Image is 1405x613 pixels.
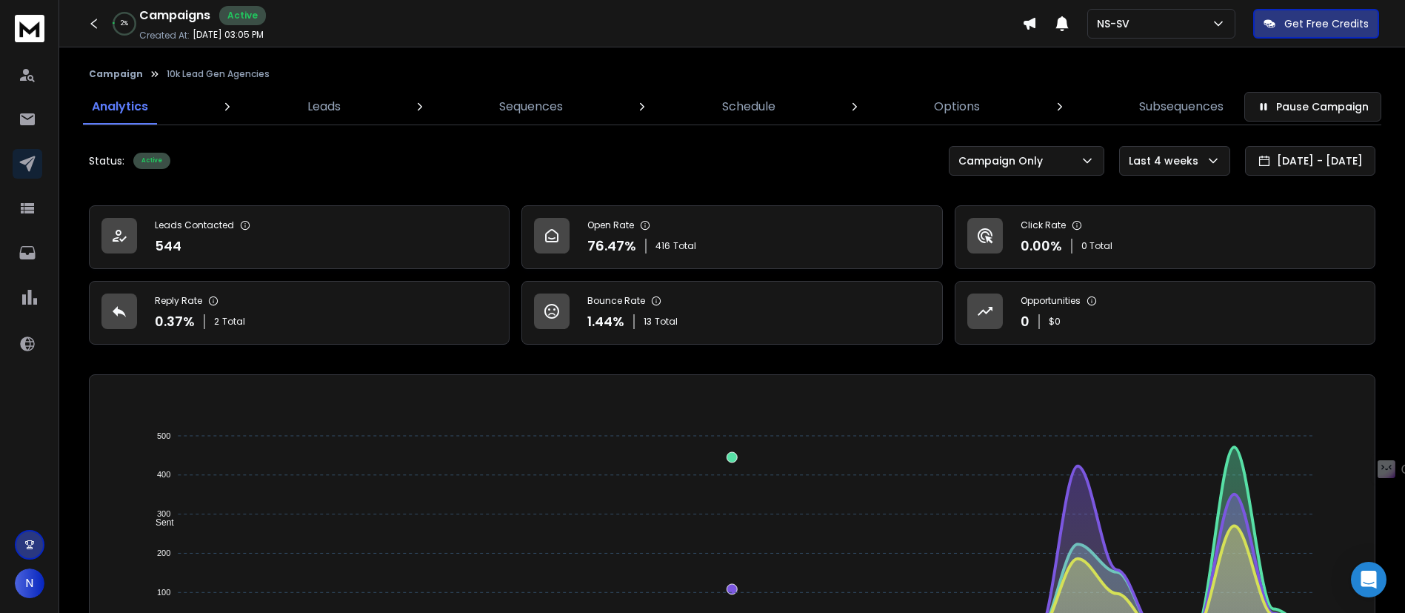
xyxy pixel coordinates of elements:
div: Active [133,153,170,169]
a: Subsequences [1130,89,1232,125]
a: Leads Contacted544 [89,205,510,269]
a: Open Rate76.47%416Total [521,205,942,269]
a: Analytics [83,89,157,125]
span: Total [655,316,678,328]
button: [DATE] - [DATE] [1245,146,1375,176]
button: N [15,569,44,598]
tspan: 300 [157,509,170,518]
p: 1.44 % [587,311,624,332]
tspan: 100 [157,588,170,597]
p: Leads Contacted [155,219,234,231]
span: 13 [644,316,652,328]
span: Total [673,240,696,252]
p: Subsequences [1139,98,1224,116]
p: Sequences [499,98,563,116]
a: Sequences [490,89,572,125]
p: Created At: [139,30,190,42]
p: Options [934,98,980,116]
div: Open Intercom Messenger [1351,562,1386,597]
p: Analytics [92,98,148,116]
div: Active [219,6,266,25]
a: Opportunities0$0 [955,281,1375,345]
a: Reply Rate0.37%2Total [89,281,510,345]
p: [DATE] 03:05 PM [193,29,264,41]
tspan: 500 [157,431,170,440]
p: $ 0 [1049,316,1061,328]
p: NS-SV [1097,16,1135,31]
p: 76.47 % [587,236,636,256]
p: Status: [89,153,124,168]
p: Open Rate [587,219,634,231]
p: Reply Rate [155,295,202,307]
span: 2 [214,316,219,328]
p: Get Free Credits [1284,16,1369,31]
p: Schedule [722,98,775,116]
span: Total [222,316,245,328]
tspan: 400 [157,471,170,480]
button: Campaign [89,68,143,80]
a: Click Rate0.00%0 Total [955,205,1375,269]
span: 416 [655,240,670,252]
p: 0 Total [1081,240,1112,252]
p: Opportunities [1021,295,1081,307]
p: 0.00 % [1021,236,1062,256]
p: Bounce Rate [587,295,645,307]
tspan: 200 [157,549,170,557]
button: Pause Campaign [1244,92,1381,122]
p: Leads [307,98,341,116]
p: Campaign Only [958,153,1049,168]
button: Get Free Credits [1253,9,1379,39]
a: Leads [298,89,350,125]
p: 0 [1021,311,1029,332]
a: Bounce Rate1.44%13Total [521,281,942,345]
p: 0.37 % [155,311,195,332]
span: Sent [144,517,174,528]
a: Options [925,89,989,125]
p: Last 4 weeks [1129,153,1204,168]
p: 544 [155,236,181,256]
a: Schedule [713,89,784,125]
p: 2 % [121,19,128,28]
p: Click Rate [1021,219,1066,231]
p: 10k Lead Gen Agencies [167,68,270,80]
h1: Campaigns [139,7,210,24]
img: logo [15,15,44,42]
